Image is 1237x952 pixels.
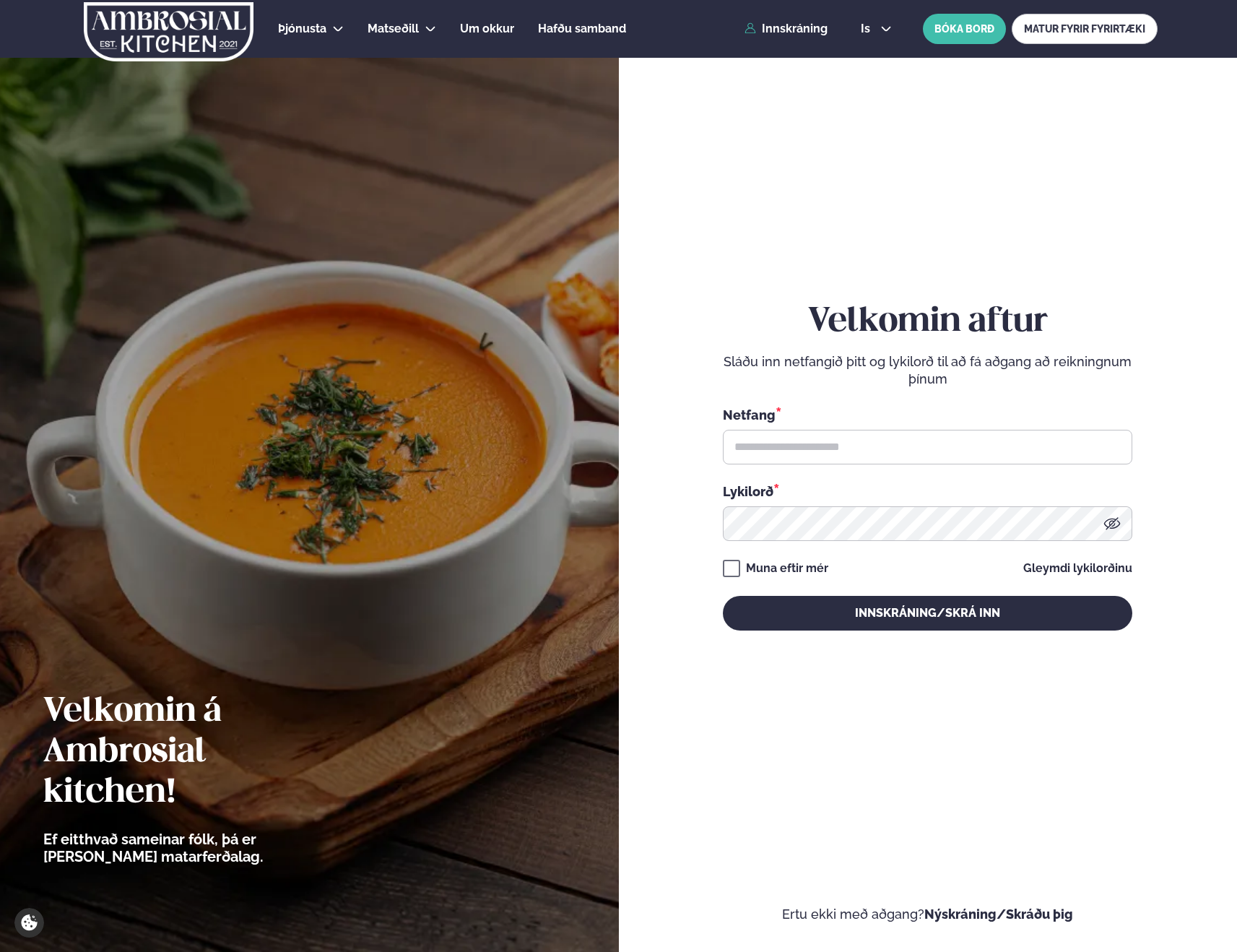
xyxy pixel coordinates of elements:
[723,482,1132,501] div: Lykilorð
[723,353,1132,388] p: Sláðu inn netfangið þitt og lykilorð til að fá aðgang að reikningnum þínum
[14,908,44,938] a: Cookie settings
[723,302,1132,342] h2: Velkomin aftur
[43,692,343,813] h2: Velkomin á Ambrosial kitchen!
[849,23,903,35] button: is
[82,2,255,61] img: logo
[662,906,1194,923] p: Ertu ekki með aðgang?
[723,596,1132,631] button: Innskráning/Skrá inn
[924,906,1073,922] a: Nýskráning/Skráðu þig
[43,831,343,865] p: Ef eitthvað sameinar fólk, þá er [PERSON_NAME] matarferðalag.
[278,22,326,35] span: Þjónusta
[538,20,626,38] a: Hafðu samband
[861,23,874,35] span: is
[368,22,419,35] span: Matseðill
[460,22,514,35] span: Um okkur
[1023,563,1132,574] a: Gleymdi lykilorðinu
[538,22,626,35] span: Hafðu samband
[1012,14,1158,44] a: MATUR FYRIR FYRIRTÆKI
[745,22,828,35] a: Innskráning
[368,20,419,38] a: Matseðill
[723,405,1132,424] div: Netfang
[923,14,1006,44] button: BÓKA BORÐ
[460,20,514,38] a: Um okkur
[278,20,326,38] a: Þjónusta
